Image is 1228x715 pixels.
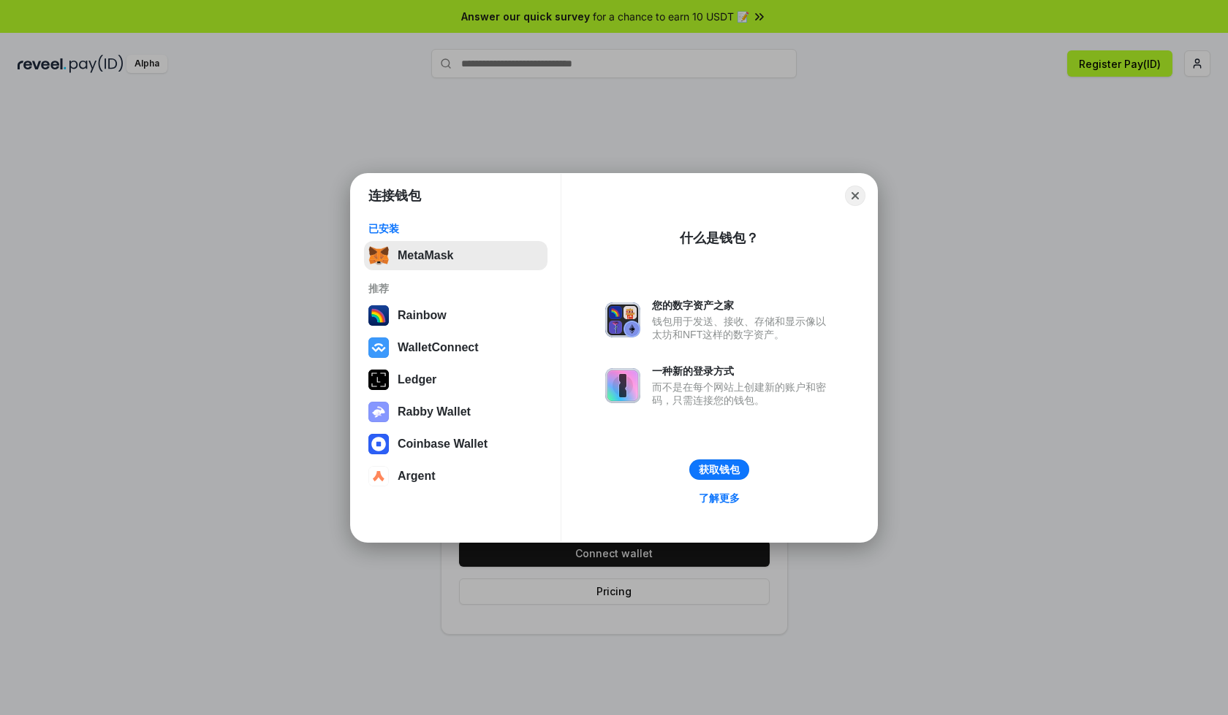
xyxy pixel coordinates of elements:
[652,315,833,341] div: 钱包用于发送、接收、存储和显示像以太坊和NFT这样的数字资产。
[368,466,389,486] img: svg+xml,%3Csvg%20width%3D%2228%22%20height%3D%2228%22%20viewBox%3D%220%200%2028%2028%22%20fill%3D...
[398,373,436,386] div: Ledger
[368,282,543,295] div: 推荐
[398,405,471,418] div: Rabby Wallet
[699,492,740,505] div: 了解更多
[652,364,833,378] div: 一种新的登录方式
[845,186,865,206] button: Close
[605,368,640,403] img: svg+xml,%3Csvg%20xmlns%3D%22http%3A%2F%2Fwww.w3.org%2F2000%2Fsvg%22%20fill%3D%22none%22%20viewBox...
[699,463,740,476] div: 获取钱包
[368,434,389,454] img: svg+xml,%3Csvg%20width%3D%2228%22%20height%3D%2228%22%20viewBox%3D%220%200%2028%2028%22%20fill%3D...
[368,370,389,390] img: svg+xml,%3Csvg%20xmlns%3D%22http%3A%2F%2Fwww.w3.org%2F2000%2Fsvg%22%20width%3D%2228%22%20height%3...
[398,437,488,451] div: Coinbase Wallet
[368,305,389,326] img: svg+xml,%3Csvg%20width%3D%22120%22%20height%3D%22120%22%20viewBox%3D%220%200%20120%20120%22%20fil...
[398,309,447,322] div: Rainbow
[364,301,547,330] button: Rainbow
[398,341,479,354] div: WalletConnect
[364,462,547,491] button: Argent
[652,299,833,312] div: 您的数字资产之家
[689,459,749,480] button: 获取钱包
[398,470,436,483] div: Argent
[398,249,453,262] div: MetaMask
[690,489,748,508] a: 了解更多
[364,429,547,459] button: Coinbase Wallet
[368,245,389,266] img: svg+xml,%3Csvg%20fill%3D%22none%22%20height%3D%2233%22%20viewBox%3D%220%200%2035%2033%22%20width%...
[652,381,833,407] div: 而不是在每个网站上创建新的账户和密码，只需连接您的钱包。
[364,397,547,427] button: Rabby Wallet
[368,222,543,235] div: 已安装
[364,365,547,394] button: Ledger
[368,402,389,422] img: svg+xml,%3Csvg%20xmlns%3D%22http%3A%2F%2Fwww.w3.org%2F2000%2Fsvg%22%20fill%3D%22none%22%20viewBox...
[368,187,421,204] h1: 连接钱包
[368,337,389,358] img: svg+xml,%3Csvg%20width%3D%2228%22%20height%3D%2228%22%20viewBox%3D%220%200%2028%2028%22%20fill%3D...
[680,229,759,247] div: 什么是钱包？
[364,333,547,362] button: WalletConnect
[364,241,547,270] button: MetaMask
[605,302,640,337] img: svg+xml,%3Csvg%20xmlns%3D%22http%3A%2F%2Fwww.w3.org%2F2000%2Fsvg%22%20fill%3D%22none%22%20viewBox...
